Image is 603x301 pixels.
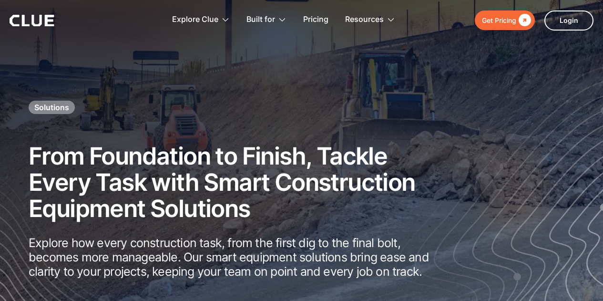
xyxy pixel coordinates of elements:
[482,14,516,26] div: Get Pricing
[29,236,453,279] p: Explore how every construction task, from the first dig to the final bolt, becomes more manageabl...
[303,5,328,35] a: Pricing
[345,5,395,35] div: Resources
[172,5,218,35] div: Explore Clue
[246,5,275,35] div: Built for
[246,5,286,35] div: Built for
[34,102,69,113] h1: Solutions
[544,10,593,31] a: Login
[345,5,384,35] div: Resources
[475,10,535,30] a: Get Pricing
[172,5,230,35] div: Explore Clue
[29,143,453,222] h2: From Foundation to Finish, Tackle Every Task with Smart Construction Equipment Solutions
[516,14,531,26] div: 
